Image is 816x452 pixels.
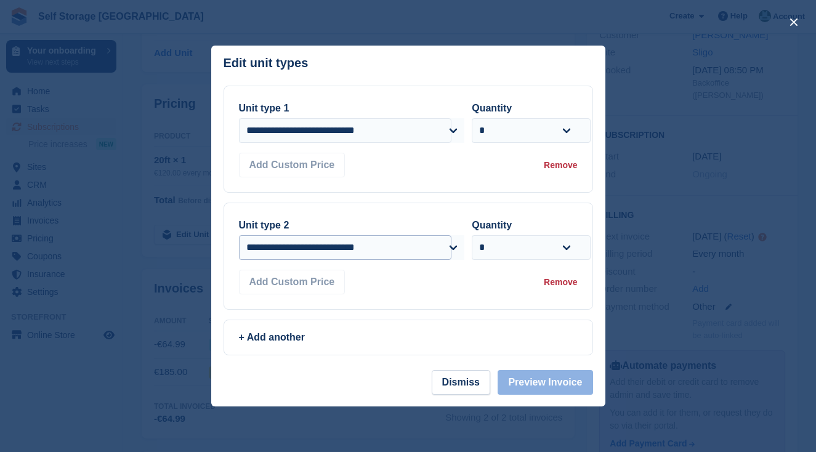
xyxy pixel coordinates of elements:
button: Dismiss [432,370,490,395]
label: Unit type 1 [239,103,289,113]
a: + Add another [224,320,593,355]
label: Unit type 2 [239,220,289,230]
button: close [784,12,804,32]
button: Add Custom Price [239,153,345,177]
label: Quantity [472,103,512,113]
label: Quantity [472,220,512,230]
div: Remove [544,276,577,289]
button: Preview Invoice [498,370,592,395]
p: Edit unit types [224,56,309,70]
div: + Add another [239,330,578,345]
div: Remove [544,159,577,172]
button: Add Custom Price [239,270,345,294]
